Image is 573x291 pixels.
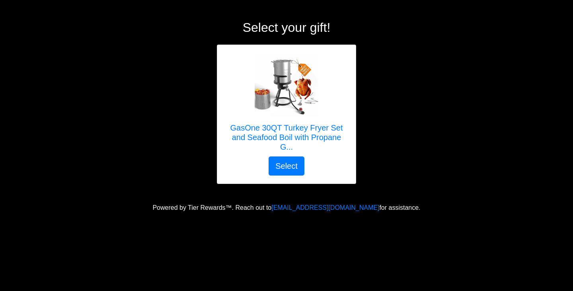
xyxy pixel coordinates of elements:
h5: GasOne 30QT Turkey Fryer Set and Seafood Boil with Propane G... [225,123,348,152]
button: Select [269,156,304,176]
img: GasOne 30QT Turkey Fryer Set and Seafood Boil with Propane Gas Burner, Perforated Basket – Perfec... [255,53,318,117]
a: GasOne 30QT Turkey Fryer Set and Seafood Boil with Propane Gas Burner, Perforated Basket – Perfec... [225,53,348,156]
span: Powered by Tier Rewards™. Reach out to for assistance. [152,204,420,211]
h2: Select your gift! [66,20,507,35]
a: [EMAIL_ADDRESS][DOMAIN_NAME] [271,204,379,211]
